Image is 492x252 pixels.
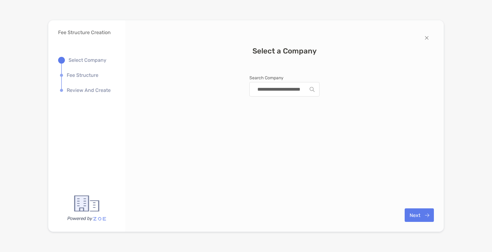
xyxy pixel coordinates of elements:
[67,71,98,79] p: Fee Structure
[252,47,317,55] h3: Select a Company
[249,75,319,81] label: Search Company
[67,86,111,94] p: Review And Create
[310,87,315,92] img: Search Icon
[405,208,434,222] button: Next
[68,191,105,216] img: Powered By Zoe Logo
[58,30,111,35] p: Fee Structure Creation
[66,216,107,222] img: Powered By Zoe Logo
[69,56,106,64] p: Select Company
